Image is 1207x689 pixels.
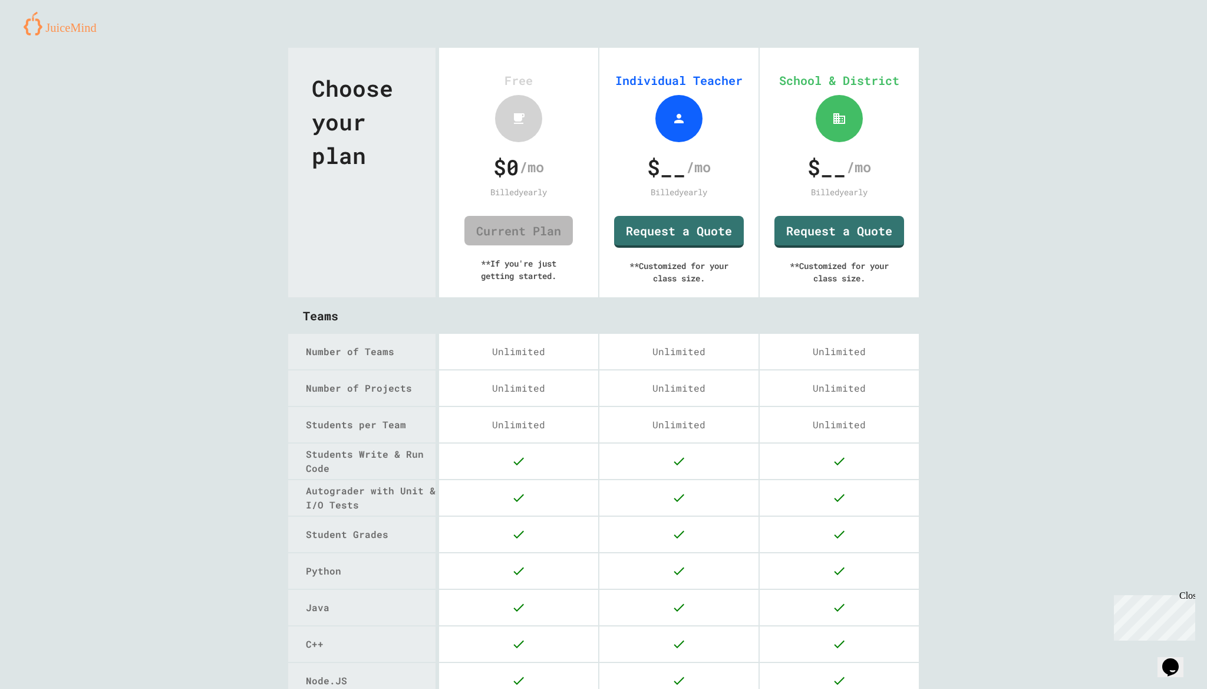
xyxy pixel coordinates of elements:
div: Students Write & Run Code [306,447,436,475]
div: /mo [614,151,744,183]
div: Choose your plan [288,48,436,297]
div: Unlimited [760,370,919,406]
div: Unlimited [599,370,759,406]
div: Chat with us now!Close [5,5,81,75]
div: Unlimited [599,407,759,442]
div: Teams [288,298,919,333]
div: /mo [774,151,904,183]
div: Billed yearly [611,186,747,198]
img: logo-orange.svg [24,12,105,35]
div: ** Customized for your class size. [611,248,747,296]
div: Student Grades [306,527,436,542]
iframe: chat widget [1109,590,1195,641]
div: Unlimited [439,370,598,406]
div: Number of Teams [306,344,436,359]
div: Python [306,564,436,578]
a: Request a Quote [614,216,744,248]
div: /mo [454,151,583,183]
span: $ __ [807,151,846,183]
span: $ 0 [493,151,519,183]
div: Unlimited [439,407,598,442]
div: School & District [771,71,907,89]
div: Individual Teacher [611,71,747,89]
a: Current Plan [464,216,573,245]
div: Node.JS [306,674,436,688]
div: ** If you're just getting started. [451,245,586,294]
div: Java [306,601,436,615]
div: Billed yearly [451,186,586,198]
div: Free [451,71,586,89]
div: ** Customized for your class size. [771,248,907,296]
div: Unlimited [439,334,598,369]
span: $ __ [647,151,686,183]
a: Request a Quote [774,216,904,248]
div: Billed yearly [771,186,907,198]
iframe: chat widget [1157,642,1195,677]
div: Students per Team [306,418,436,432]
div: Number of Projects [306,381,436,395]
div: C++ [306,637,436,651]
div: Autograder with Unit & I/O Tests [306,484,436,512]
div: Unlimited [599,334,759,369]
div: Unlimited [760,334,919,369]
div: Unlimited [760,407,919,442]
